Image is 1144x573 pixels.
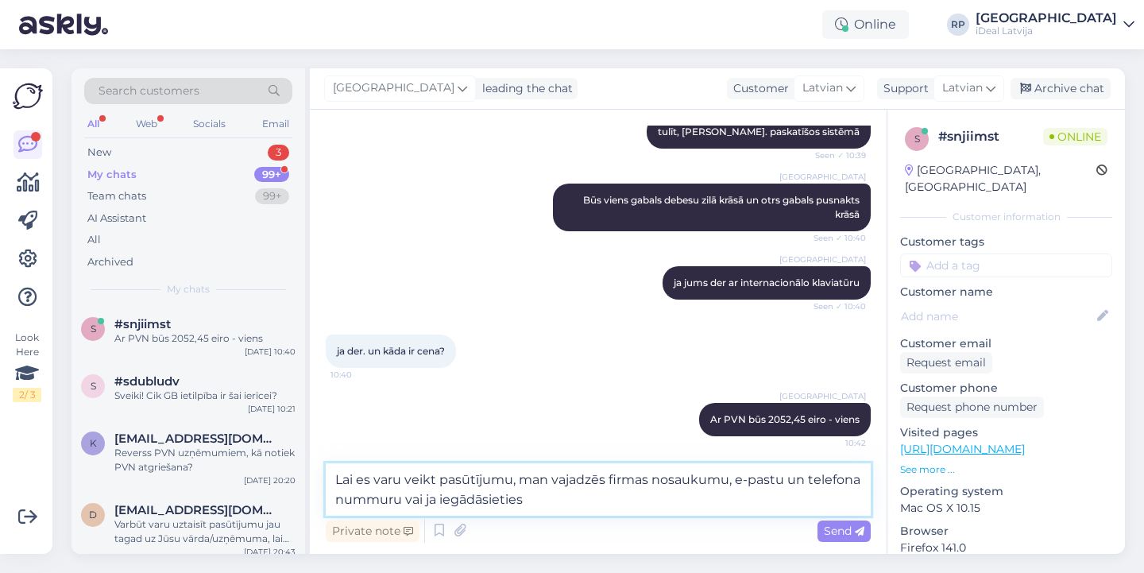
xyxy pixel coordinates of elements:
div: 2 / 3 [13,388,41,402]
span: Search customers [99,83,199,99]
span: [GEOGRAPHIC_DATA] [779,171,866,183]
span: s [914,133,920,145]
span: Seen ✓ 10:40 [806,300,866,312]
span: d [89,509,97,521]
div: Web [133,114,160,134]
div: Sveiki! Cik GB ietilpība ir šai ierīcei? [114,389,296,403]
span: #snjiimst [114,317,171,331]
span: ja der. un kāda ir cena? [337,345,445,357]
span: ja jums der ar internacionālo klaviatūru [674,277,860,288]
p: Mac OS X 10.15 [900,500,1112,517]
span: Ar PVN būs 2052,45 eiro - viens [710,413,860,425]
span: #sdubludv [114,374,180,389]
div: Online [822,10,909,39]
div: Ar PVN būs 2052,45 eiro - viens [114,331,296,346]
p: See more ... [900,463,1112,477]
div: RP [947,14,969,36]
a: [URL][DOMAIN_NAME] [900,442,1025,456]
div: Look Here [13,331,41,402]
div: Customer information [900,210,1112,224]
p: Customer phone [900,380,1112,397]
span: 10:42 [806,437,866,449]
a: [GEOGRAPHIC_DATA]iDeal Latvija [976,12,1134,37]
div: [GEOGRAPHIC_DATA], [GEOGRAPHIC_DATA] [905,162,1096,196]
span: [GEOGRAPHIC_DATA] [779,254,866,265]
div: [DATE] 20:20 [244,474,296,486]
div: 99+ [254,167,289,183]
div: All [84,114,102,134]
div: iDeal Latvija [976,25,1117,37]
input: Add a tag [900,254,1112,277]
div: Email [259,114,292,134]
div: [GEOGRAPHIC_DATA] [976,12,1117,25]
p: Visited pages [900,424,1112,441]
div: 99+ [255,188,289,204]
div: Archived [87,254,133,270]
span: Seen ✓ 10:40 [806,232,866,244]
span: Latvian [942,79,983,97]
div: My chats [87,167,137,183]
span: Send [824,524,864,538]
span: 10:40 [330,369,390,381]
div: [DATE] 10:40 [245,346,296,358]
span: Būs viens gabals debesu zilā krāsā un otrs gabals pusnakts krāsā [583,194,862,220]
p: Browser [900,523,1112,540]
div: # snjiimst [938,127,1043,146]
div: Support [877,80,929,97]
div: [DATE] 10:21 [248,403,296,415]
span: s [91,323,96,335]
span: Online [1043,128,1107,145]
span: Latvian [802,79,843,97]
img: Askly Logo [13,81,43,111]
div: Team chats [87,188,146,204]
div: Request phone number [900,397,1044,418]
span: kristineluksevica93@inbox.lv [114,432,280,446]
span: [GEOGRAPHIC_DATA] [333,79,454,97]
p: Customer email [900,335,1112,352]
p: Operating system [900,483,1112,500]
div: Reverss PVN uzņēmumiem, kā notiek PVN atgriešana? [114,446,296,474]
p: Firefox 141.0 [900,540,1112,556]
p: Customer name [900,284,1112,300]
span: s [91,380,96,392]
input: Add name [901,308,1094,325]
span: k [90,437,97,449]
span: Seen ✓ 10:39 [806,149,866,161]
div: 3 [268,145,289,161]
div: [DATE] 20:43 [244,546,296,558]
span: My chats [167,282,210,296]
textarea: Lai es varu veikt pasūtījumu, man vajadzēs firmas nosaukumu, e-pastu un telefona nummuru vai ja i... [326,463,871,516]
span: tulīt, [PERSON_NAME]. paskatīšos sistēmā [658,126,860,137]
div: All [87,232,101,248]
div: AI Assistant [87,211,146,226]
div: New [87,145,111,161]
span: dance-studio@inbox.lv [114,503,280,517]
span: [GEOGRAPHIC_DATA] [779,390,866,402]
div: Archive chat [1011,78,1111,99]
div: Socials [190,114,229,134]
div: Customer [727,80,789,97]
div: Varbūt varu uztaisīt pasūtījumu jau tagad uz Jūsu vārda/uzņēmuma, lai arī būtu vieglāk ar Jums ko... [114,517,296,546]
div: Request email [900,352,992,374]
div: Private note [326,521,419,542]
p: Customer tags [900,234,1112,250]
div: leading the chat [476,80,573,97]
